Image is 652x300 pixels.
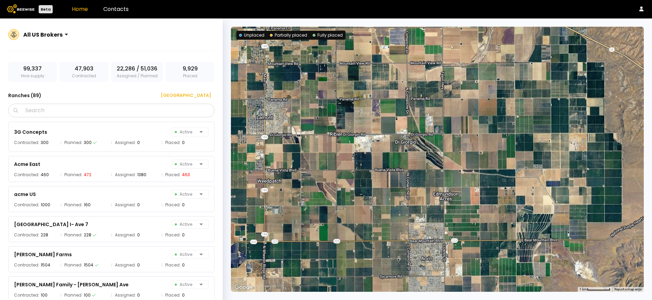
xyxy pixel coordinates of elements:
div: Acme East [14,160,40,168]
div: Fully placed [313,32,343,38]
span: Assigned: [115,292,136,299]
div: Placed [166,62,214,82]
div: All US Brokers [23,30,63,39]
span: 22,286 / 51,036 [117,65,157,73]
div: Contracted [60,62,108,82]
a: Report a map error [614,287,642,291]
span: Assigned: [115,262,136,269]
div: acme US [14,190,36,198]
div: 1000 [41,201,50,208]
div: 0 [182,262,185,269]
div: Beta [39,5,53,13]
a: Contacts [103,5,129,13]
div: 1380 [137,171,146,178]
span: Assigned: [115,201,136,208]
div: 0 [182,139,185,146]
span: Placed: [165,232,181,238]
span: Assigned: [115,171,136,178]
div: Partially placed [270,32,307,38]
button: [GEOGRAPHIC_DATA] [153,90,214,101]
span: Planned: [64,262,82,269]
span: Contracted: [14,201,39,208]
span: Placed: [165,139,181,146]
span: 47,903 [75,65,93,73]
button: Map Scale: 1 km per 64 pixels [577,287,612,292]
div: Assigned / Planned [111,62,163,82]
span: 1 km [579,287,587,291]
span: 9,929 [183,65,198,73]
div: 463 [182,171,190,178]
span: Placed: [165,201,181,208]
div: 0 [137,232,140,238]
div: 0 [182,201,185,208]
h3: Ranches ( 89 ) [8,91,41,100]
div: 472 [84,171,91,178]
div: 300 [41,139,49,146]
span: Planned: [64,201,82,208]
div: 0 [137,292,140,299]
div: 300 [84,139,92,146]
div: [PERSON_NAME] Farms [14,250,72,259]
span: Planned: [64,292,82,299]
div: 0 [182,232,185,238]
span: Contracted: [14,292,39,299]
div: [GEOGRAPHIC_DATA] [156,92,211,99]
div: 460 [41,171,49,178]
span: Contracted: [14,232,39,238]
span: Active [175,250,197,259]
span: Planned: [64,232,82,238]
span: Placed: [165,262,181,269]
div: 1504 [41,262,50,269]
div: 100 [41,292,48,299]
span: Placed: [165,171,181,178]
div: Hive supply [8,62,57,82]
div: 3G Concepts [14,128,47,136]
a: Open this area in Google Maps (opens a new window) [233,283,255,292]
span: Planned: [64,171,82,178]
span: Contracted: [14,171,39,178]
img: Google [233,283,255,292]
div: Unplaced [239,32,264,38]
div: 0 [182,292,185,299]
div: [PERSON_NAME] Family - [PERSON_NAME] Ave [14,281,129,289]
div: [GEOGRAPHIC_DATA] I- Ave 7 [14,220,88,229]
span: Assigned: [115,232,136,238]
div: 0 [137,201,140,208]
div: 228 [84,232,91,238]
div: 0 [137,139,140,146]
img: Beewise logo [7,4,35,13]
span: Contracted: [14,139,39,146]
div: 160 [84,201,91,208]
span: Contracted: [14,262,39,269]
span: Active [175,128,197,136]
div: 0 [137,262,140,269]
div: 1504 [84,262,93,269]
span: Active [175,160,197,168]
span: Planned: [64,139,82,146]
a: Home [72,5,88,13]
span: Active [175,190,197,198]
span: Active [175,220,197,229]
div: 100 [84,292,91,299]
div: 228 [41,232,48,238]
span: Active [175,281,197,289]
span: Assigned: [115,139,136,146]
span: 99,337 [23,65,42,73]
span: Placed: [165,292,181,299]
